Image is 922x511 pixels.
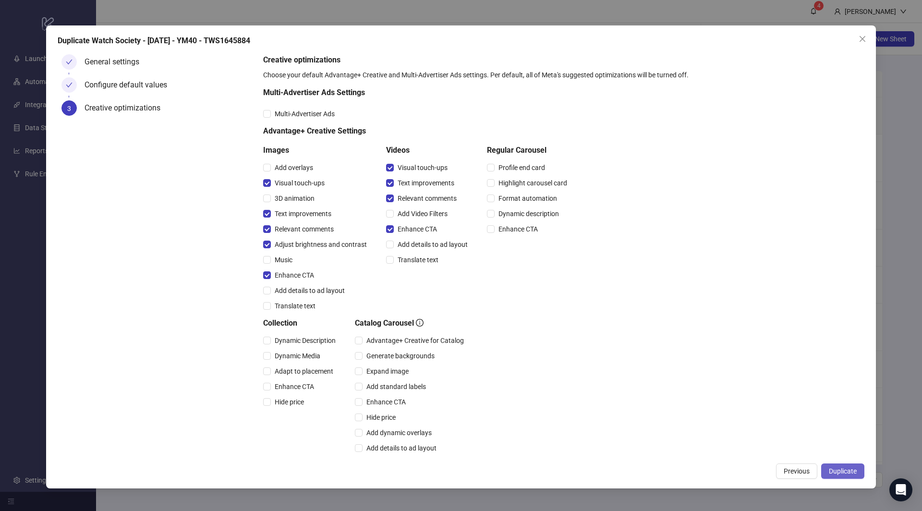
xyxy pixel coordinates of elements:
[394,178,458,188] span: Text improvements
[66,59,73,65] span: check
[263,70,861,80] div: Choose your default Advantage+ Creative and Multi-Advertiser Ads settings. Per default, all of Me...
[495,208,563,219] span: Dynamic description
[776,463,817,479] button: Previous
[829,467,857,475] span: Duplicate
[495,162,549,173] span: Profile end card
[394,162,451,173] span: Visual touch-ups
[263,87,571,98] h5: Multi-Advertiser Ads Settings
[67,105,71,112] span: 3
[363,397,410,407] span: Enhance CTA
[271,193,318,204] span: 3D animation
[363,443,440,453] span: Add details to ad layout
[394,255,442,265] span: Translate text
[821,463,864,479] button: Duplicate
[355,317,468,329] h5: Catalog Carousel
[394,208,451,219] span: Add Video Filters
[394,239,472,250] span: Add details to ad layout
[271,239,371,250] span: Adjust brightness and contrast
[855,31,870,47] button: Close
[363,335,468,346] span: Advantage+ Creative for Catalog
[363,351,438,361] span: Generate backgrounds
[271,335,340,346] span: Dynamic Description
[363,381,430,392] span: Add standard labels
[495,178,571,188] span: Highlight carousel card
[363,427,436,438] span: Add dynamic overlays
[495,224,542,234] span: Enhance CTA
[394,224,441,234] span: Enhance CTA
[386,145,472,156] h5: Videos
[271,351,324,361] span: Dynamic Media
[271,162,317,173] span: Add overlays
[495,193,561,204] span: Format automation
[271,285,349,296] span: Add details to ad layout
[784,467,810,475] span: Previous
[263,145,371,156] h5: Images
[271,397,308,407] span: Hide price
[394,193,461,204] span: Relevant comments
[271,366,337,377] span: Adapt to placement
[85,54,147,70] div: General settings
[271,208,335,219] span: Text improvements
[271,109,339,119] span: Multi-Advertiser Ads
[889,478,912,501] div: Open Intercom Messenger
[859,35,866,43] span: close
[85,100,168,116] div: Creative optimizations
[271,270,318,280] span: Enhance CTA
[271,255,296,265] span: Music
[271,301,319,311] span: Translate text
[416,319,424,327] span: info-circle
[66,82,73,88] span: check
[271,178,328,188] span: Visual touch-ups
[263,125,571,137] h5: Advantage+ Creative Settings
[263,54,861,66] h5: Creative optimizations
[58,35,864,47] div: Duplicate Watch Society - [DATE] - YM40 - TWS1645884
[271,224,338,234] span: Relevant comments
[263,317,340,329] h5: Collection
[363,366,412,377] span: Expand image
[487,145,571,156] h5: Regular Carousel
[271,381,318,392] span: Enhance CTA
[363,412,400,423] span: Hide price
[85,77,175,93] div: Configure default values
